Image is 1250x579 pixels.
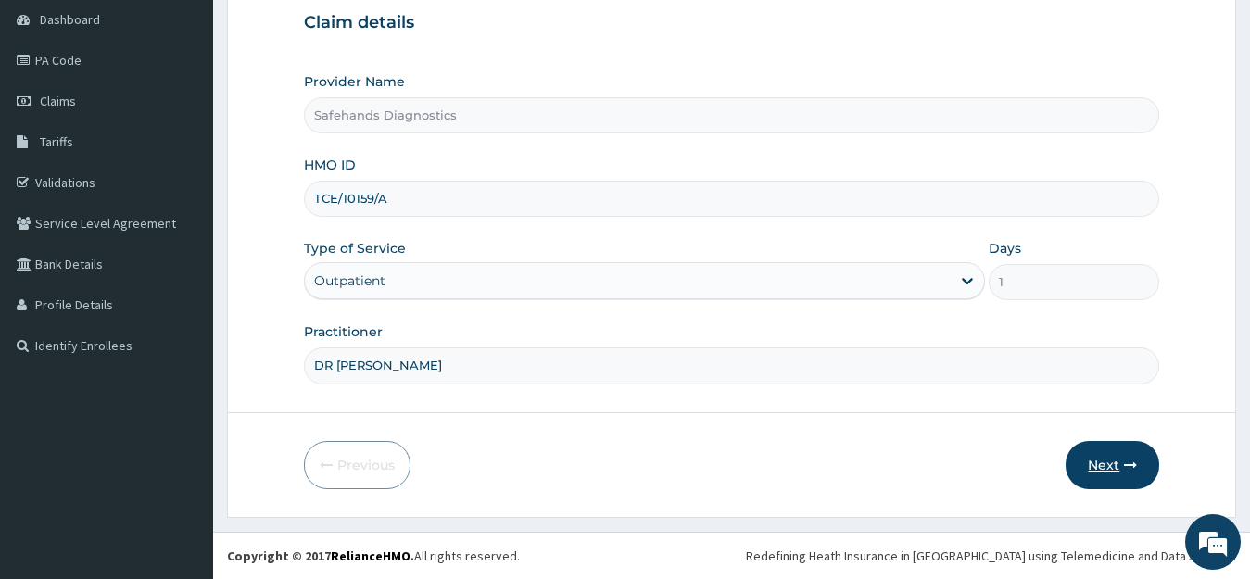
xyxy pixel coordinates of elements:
[304,441,410,489] button: Previous
[213,532,1250,579] footer: All rights reserved.
[331,548,410,564] a: RelianceHMO
[304,156,356,174] label: HMO ID
[107,172,256,359] span: We're online!
[304,239,406,258] label: Type of Service
[304,322,383,341] label: Practitioner
[40,133,73,150] span: Tariffs
[40,11,100,28] span: Dashboard
[304,181,1160,217] input: Enter HMO ID
[304,13,1160,33] h3: Claim details
[746,547,1236,565] div: Redefining Heath Insurance in [GEOGRAPHIC_DATA] using Telemedicine and Data Science!
[314,271,385,290] div: Outpatient
[304,9,348,54] div: Minimize live chat window
[989,239,1021,258] label: Days
[1066,441,1159,489] button: Next
[34,93,75,139] img: d_794563401_company_1708531726252_794563401
[9,384,353,448] textarea: Type your message and hit 'Enter'
[304,347,1160,384] input: Enter Name
[227,548,414,564] strong: Copyright © 2017 .
[304,72,405,91] label: Provider Name
[40,93,76,109] span: Claims
[96,104,311,128] div: Chat with us now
